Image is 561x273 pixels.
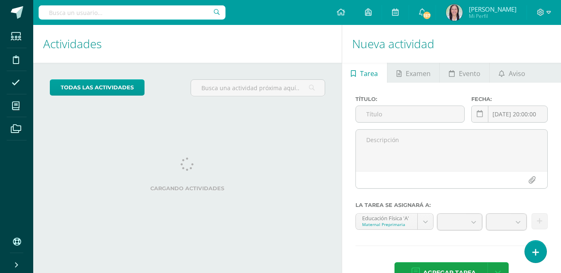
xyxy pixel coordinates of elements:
[387,63,439,83] a: Examen
[39,5,225,20] input: Busca un usuario...
[469,5,517,13] span: [PERSON_NAME]
[422,11,431,20] span: 157
[509,64,525,84] span: Aviso
[50,79,145,96] a: todas las Actividades
[342,63,387,83] a: Tarea
[469,12,517,20] span: Mi Perfil
[459,64,480,84] span: Evento
[471,96,548,102] label: Fecha:
[490,63,534,83] a: Aviso
[355,96,465,102] label: Título:
[472,106,547,122] input: Fecha de entrega
[191,80,324,96] input: Busca una actividad próxima aquí...
[362,214,411,221] div: Educación Física 'A'
[355,202,548,208] label: La tarea se asignará a:
[50,185,325,192] label: Cargando actividades
[356,106,465,122] input: Título
[356,214,433,229] a: Educación Física 'A'Maternal Preprimaria
[406,64,431,84] span: Examen
[362,221,411,227] div: Maternal Preprimaria
[360,64,378,84] span: Tarea
[446,4,463,21] img: 9369708c4837e0f9cfcc62545362beb5.png
[43,25,332,63] h1: Actividades
[352,25,551,63] h1: Nueva actividad
[440,63,489,83] a: Evento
